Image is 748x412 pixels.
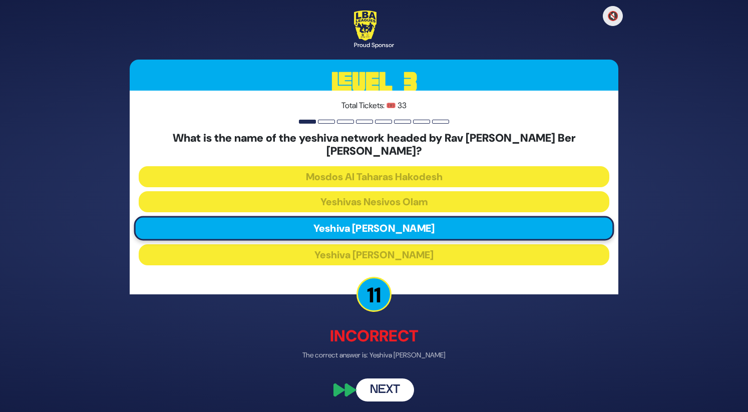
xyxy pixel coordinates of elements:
[603,6,623,26] button: 🔇
[134,216,614,240] button: Yeshiva [PERSON_NAME]
[356,277,392,312] p: 11
[139,100,609,112] p: Total Tickets: 🎟️ 33
[130,60,618,105] h3: Level 3
[354,41,394,50] div: Proud Sponsor
[130,350,618,360] p: The correct answer is: Yeshiva [PERSON_NAME]
[139,191,609,212] button: Yeshivas Nesivos Olam
[139,244,609,265] button: Yeshiva [PERSON_NAME]
[139,166,609,187] button: Mosdos Al Taharas Hakodesh
[139,132,609,158] h5: What is the name of the yeshiva network headed by Rav [PERSON_NAME] Ber [PERSON_NAME]?
[356,378,414,401] button: Next
[354,11,377,41] img: LBA
[130,324,618,348] p: Incorrect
